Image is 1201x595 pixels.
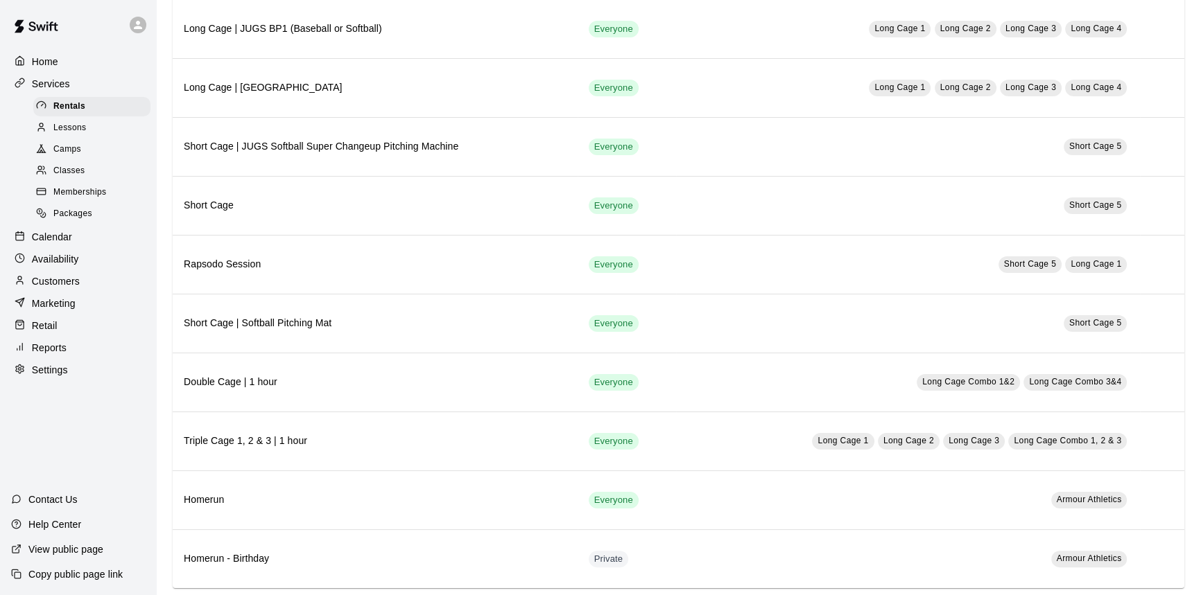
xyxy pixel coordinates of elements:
a: Customers [11,271,145,292]
div: This service is visible to all of your customers [589,315,639,332]
a: Settings [11,359,145,380]
h6: Short Cage [184,198,567,213]
span: Long Cage 1 [874,24,925,33]
p: Copy public page link [28,567,123,581]
span: Everyone [589,435,639,448]
a: Services [11,73,145,94]
a: Marketing [11,293,145,314]
span: Short Cage 5 [1069,141,1122,151]
h6: Rapsodo Session [184,257,567,272]
span: Short Cage 5 [1069,318,1122,328]
span: Everyone [589,258,639,272]
p: Home [32,55,58,69]
span: Everyone [589,82,639,95]
span: Classes [53,164,85,178]
span: Long Cage 3 [1005,82,1056,92]
div: This service is visible to all of your customers [589,80,639,96]
span: Long Cage 1 [874,82,925,92]
div: Rentals [33,97,150,116]
p: View public page [28,542,103,556]
a: Availability [11,249,145,269]
div: This service is visible to all of your customers [589,139,639,155]
a: Reports [11,337,145,358]
div: Camps [33,140,150,159]
span: Camps [53,143,81,157]
div: Packages [33,204,150,224]
p: Marketing [32,296,76,310]
span: Long Cage 2 [940,24,991,33]
h6: Short Cage | JUGS Softball Super Changeup Pitching Machine [184,139,567,154]
div: This service is visible to all of your customers [589,492,639,508]
div: This service is visible to all of your customers [589,374,639,391]
span: Memberships [53,186,106,199]
span: Long Cage 4 [1071,24,1121,33]
p: Calendar [32,230,72,244]
span: Armour Athletics [1057,553,1122,563]
p: Retail [32,319,58,332]
span: Packages [53,207,92,221]
span: Long Cage 2 [883,436,934,445]
p: Services [32,77,70,91]
div: Memberships [33,183,150,202]
p: Reports [32,341,67,355]
div: Lessons [33,118,150,138]
a: Classes [33,161,156,182]
a: Lessons [33,117,156,139]
span: Long Cage 1 [1071,259,1121,269]
a: Rentals [33,96,156,117]
p: Customers [32,274,80,288]
p: Contact Us [28,492,78,506]
span: Everyone [589,494,639,507]
span: Private [589,553,629,566]
span: Long Cage Combo 3&4 [1029,377,1121,387]
div: This service is hidden, and can only be accessed via a direct link [589,551,629,567]
span: Long Cage 3 [1005,24,1056,33]
h6: Short Cage | Softball Pitching Mat [184,316,567,331]
span: Everyone [589,23,639,36]
span: Everyone [589,141,639,154]
a: Retail [11,315,145,336]
span: Everyone [589,199,639,213]
a: Calendar [11,227,145,247]
h6: Homerun - Birthday [184,551,567,567]
a: Camps [33,139,156,161]
span: Rentals [53,100,85,114]
span: Short Cage 5 [1069,200,1122,210]
h6: Long Cage | JUGS BP1 (Baseball or Softball) [184,21,567,37]
span: Everyone [589,317,639,330]
span: Lessons [53,121,87,135]
p: Settings [32,363,68,377]
span: Short Cage 5 [1004,259,1057,269]
span: Long Cage 2 [940,82,991,92]
div: Classes [33,161,150,181]
span: Long Cage Combo 1, 2 & 3 [1014,436,1121,445]
span: Long Cage 3 [949,436,999,445]
div: This service is visible to all of your customers [589,21,639,37]
span: Armour Athletics [1057,495,1122,504]
a: Memberships [33,182,156,204]
div: This service is visible to all of your customers [589,256,639,273]
span: Long Cage 1 [818,436,868,445]
div: This service is visible to all of your customers [589,197,639,214]
span: Long Cage 4 [1071,82,1121,92]
h6: Double Cage | 1 hour [184,375,567,390]
div: This service is visible to all of your customers [589,433,639,450]
a: Packages [33,204,156,225]
a: Home [11,51,145,72]
h6: Long Cage | [GEOGRAPHIC_DATA] [184,80,567,96]
h6: Triple Cage 1, 2 & 3 | 1 hour [184,434,567,449]
h6: Homerun [184,492,567,508]
p: Availability [32,252,79,266]
span: Everyone [589,376,639,389]
p: Help Center [28,517,81,531]
span: Long Cage Combo 1&2 [922,377,1014,387]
